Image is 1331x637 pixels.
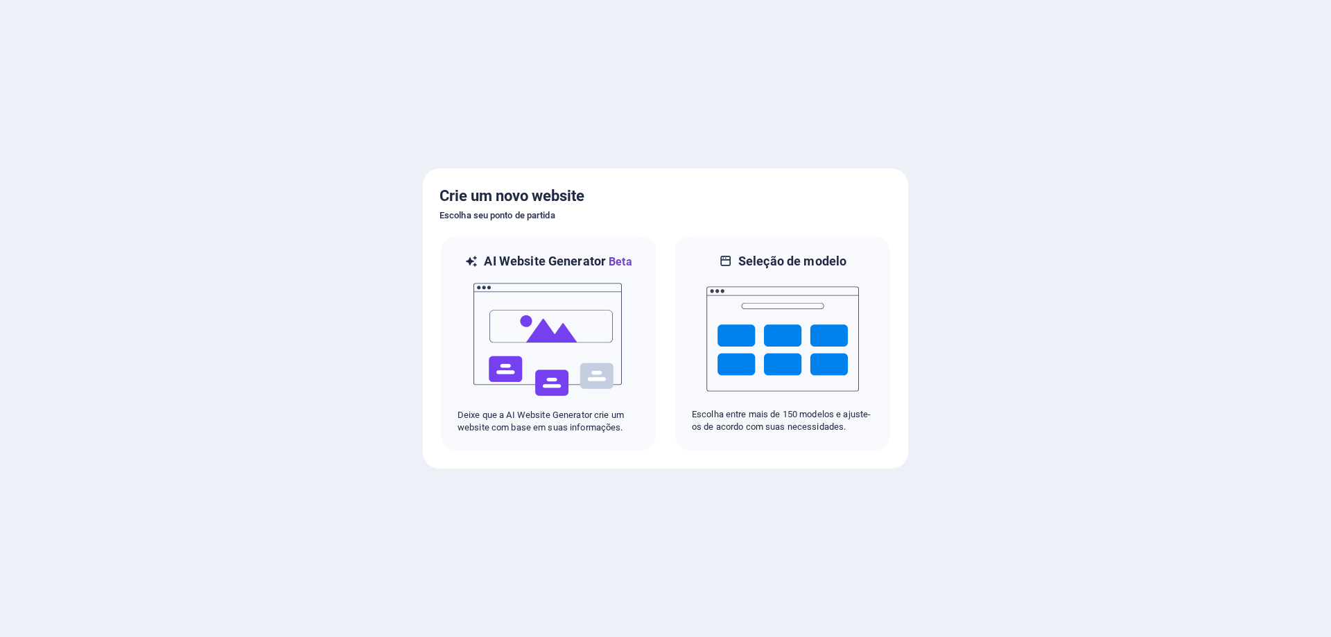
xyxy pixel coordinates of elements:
[440,185,891,207] h5: Crie um novo website
[692,408,873,433] p: Escolha entre mais de 150 modelos e ajuste-os de acordo com suas necessidades.
[606,255,632,268] span: Beta
[738,253,846,270] h6: Seleção de modelo
[440,235,657,452] div: AI Website GeneratorBetaaiDeixe que a AI Website Generator crie um website com base em suas infor...
[484,253,632,270] h6: AI Website Generator
[472,270,625,409] img: ai
[440,207,891,224] h6: Escolha seu ponto de partida
[458,409,639,434] p: Deixe que a AI Website Generator crie um website com base em suas informações.
[674,235,891,452] div: Seleção de modeloEscolha entre mais de 150 modelos e ajuste-os de acordo com suas necessidades.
